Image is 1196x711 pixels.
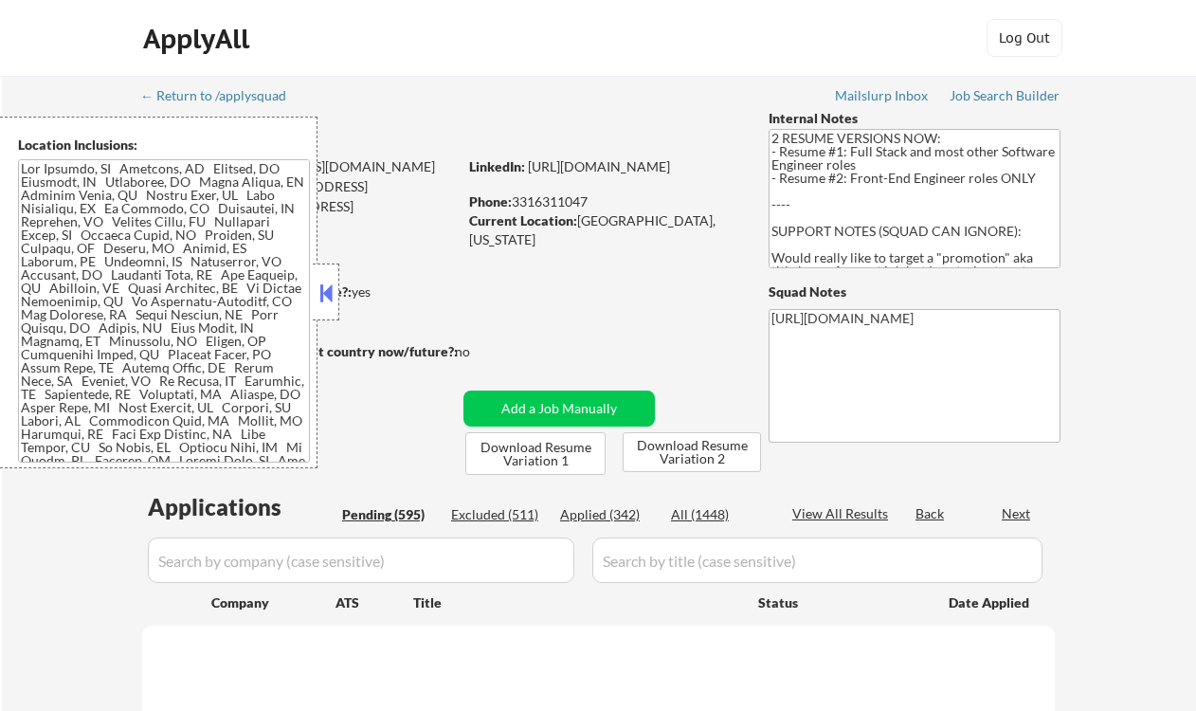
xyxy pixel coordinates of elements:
a: ← Return to /applysquad [140,88,304,107]
button: Download Resume Variation 2 [623,432,761,472]
div: [GEOGRAPHIC_DATA], [US_STATE] [469,211,737,248]
strong: LinkedIn: [469,158,525,174]
div: Location Inclusions: [18,136,310,155]
a: [URL][DOMAIN_NAME] [528,158,670,174]
div: Title [413,593,740,612]
div: Mailslurp Inbox [835,89,930,102]
div: Pending (595) [342,505,437,524]
div: Back [915,504,946,523]
strong: Phone: [469,193,512,210]
div: ATS [335,593,413,612]
a: Mailslurp Inbox [835,88,930,107]
div: no [455,342,509,361]
button: Add a Job Manually [463,391,655,427]
div: 3316311047 [469,192,737,211]
input: Search by company (case sensitive) [148,538,574,583]
div: Internal Notes [769,109,1060,128]
div: All (1448) [671,505,766,524]
div: Applied (342) [560,505,655,524]
div: Company [211,593,335,612]
div: Status [758,585,921,619]
div: ApplyAll [143,23,255,55]
strong: Current Location: [469,212,577,228]
div: Applications [148,496,335,519]
input: Search by title (case sensitive) [592,538,1042,583]
div: Job Search Builder [950,89,1060,102]
div: Date Applied [949,593,1032,612]
div: Excluded (511) [451,505,546,524]
button: Log Out [987,19,1062,57]
a: Job Search Builder [950,88,1060,107]
div: Next [1002,504,1032,523]
div: View All Results [792,504,894,523]
div: Squad Notes [769,283,1060,301]
button: Download Resume Variation 1 [465,432,606,475]
div: ← Return to /applysquad [140,89,304,102]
